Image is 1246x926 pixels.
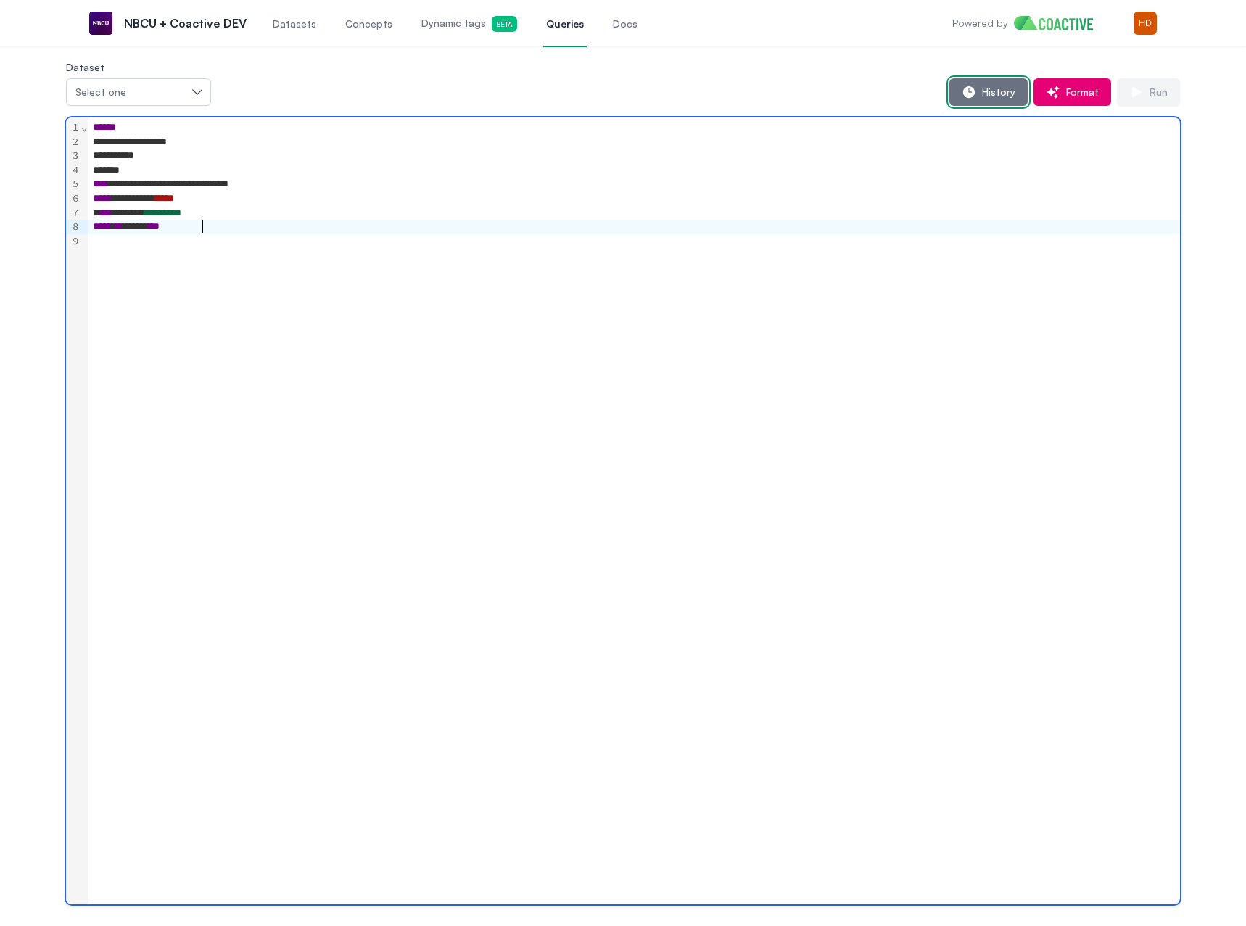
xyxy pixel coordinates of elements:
[89,12,112,35] img: NBCU + Coactive DEV
[75,85,126,99] span: Select one
[1014,16,1105,30] img: Home
[66,234,81,249] div: 9
[976,85,1015,99] span: History
[1117,78,1180,106] button: Run
[345,17,392,31] span: Concepts
[66,61,104,73] label: Dataset
[1134,12,1157,35] img: Menu for the logged in user
[546,17,584,31] span: Queries
[66,78,211,106] button: Select one
[66,120,81,135] div: 1
[66,177,81,191] div: 5
[1060,85,1099,99] span: Format
[1144,85,1168,99] span: Run
[66,135,81,149] div: 2
[66,206,81,220] div: 7
[952,16,1008,30] p: Powered by
[66,220,81,234] div: 8
[421,16,517,32] span: Dynamic tags
[66,191,81,206] div: 6
[949,78,1028,106] button: History
[81,120,88,133] span: Fold line
[124,15,247,32] p: NBCU + Coactive DEV
[1033,78,1111,106] button: Format
[66,163,81,178] div: 4
[273,17,316,31] span: Datasets
[492,16,517,32] span: Beta
[66,149,81,163] div: 3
